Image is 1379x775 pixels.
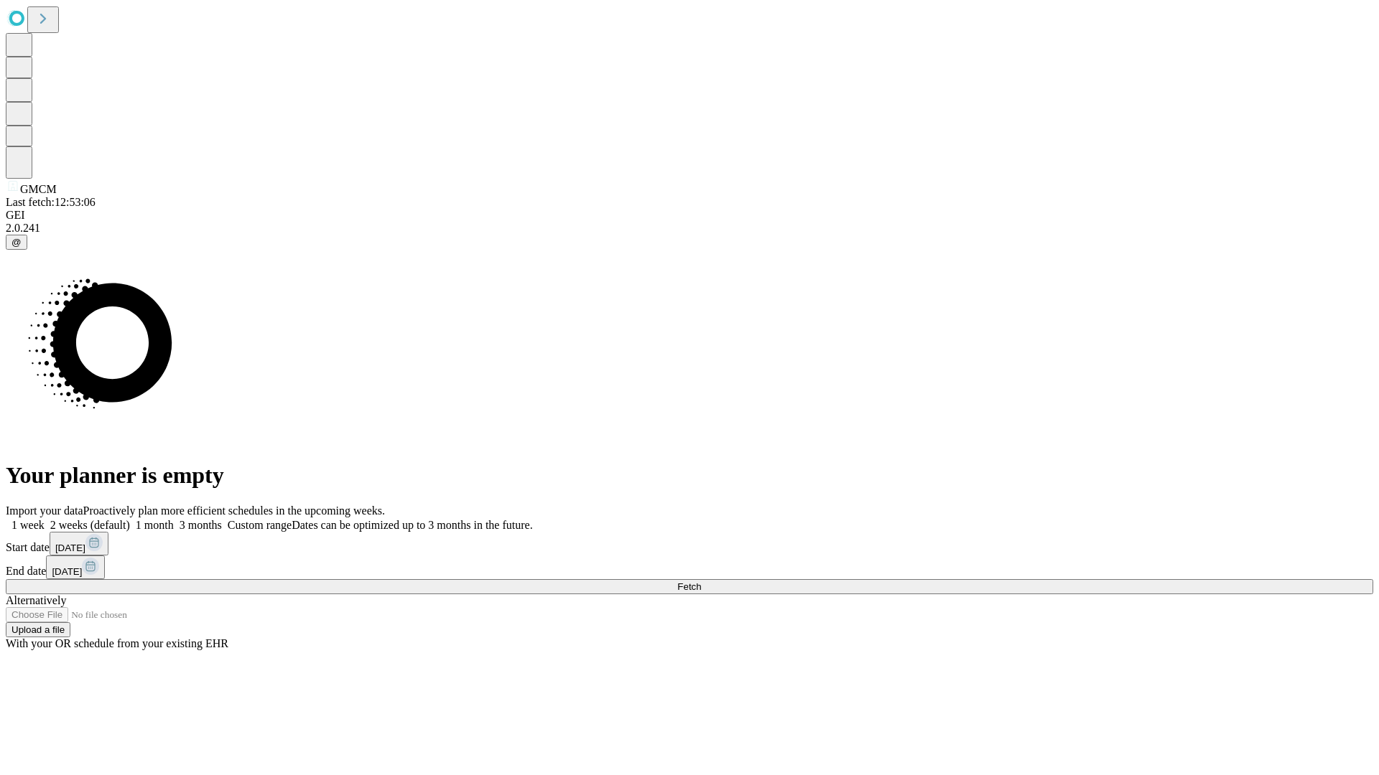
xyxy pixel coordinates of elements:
[6,579,1373,594] button: Fetch
[11,519,45,531] span: 1 week
[228,519,292,531] span: Custom range
[11,237,22,248] span: @
[50,532,108,555] button: [DATE]
[55,542,85,553] span: [DATE]
[6,235,27,250] button: @
[180,519,222,531] span: 3 months
[292,519,532,531] span: Dates can be optimized up to 3 months in the future.
[50,519,130,531] span: 2 weeks (default)
[136,519,174,531] span: 1 month
[83,504,385,517] span: Proactively plan more efficient schedules in the upcoming weeks.
[6,209,1373,222] div: GEI
[6,504,83,517] span: Import your data
[6,532,1373,555] div: Start date
[6,637,228,649] span: With your OR schedule from your existing EHR
[6,222,1373,235] div: 2.0.241
[46,555,105,579] button: [DATE]
[20,183,57,195] span: GMCM
[52,566,82,577] span: [DATE]
[6,622,70,637] button: Upload a file
[6,462,1373,489] h1: Your planner is empty
[6,196,96,208] span: Last fetch: 12:53:06
[6,594,66,606] span: Alternatively
[677,581,701,592] span: Fetch
[6,555,1373,579] div: End date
